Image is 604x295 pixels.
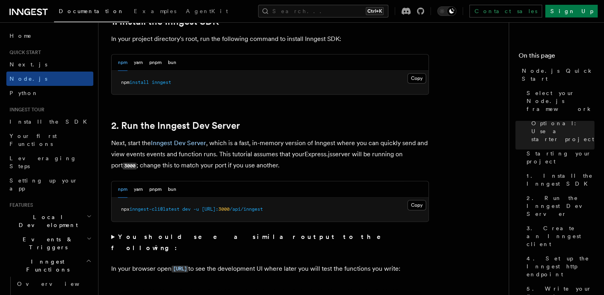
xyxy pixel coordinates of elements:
a: [URL] [172,265,188,272]
span: inngest [152,80,171,85]
button: Events & Triggers [6,232,93,254]
span: Your first Functions [10,133,57,147]
a: 4. Set up the Inngest http endpoint [523,251,594,281]
p: In your project directory's root, run the following command to install Inngest SDK: [111,33,429,45]
span: install [129,80,149,85]
a: Contact sales [469,5,542,17]
a: Node.js Quick Start [519,64,594,86]
span: -u [193,206,199,212]
a: AgentKit [181,2,233,21]
button: bun [168,181,176,198]
summary: You should see a similar output to the following: [111,231,429,254]
span: Install the SDK [10,118,92,125]
span: Inngest Functions [6,258,86,274]
span: Select your Node.js framework [527,89,594,113]
span: Next.js [10,61,47,68]
button: pnpm [149,181,162,198]
span: 3000 [218,206,230,212]
span: Documentation [59,8,124,14]
span: 2. Run the Inngest Dev Server [527,194,594,218]
button: Local Development [6,210,93,232]
button: Copy [407,200,426,210]
span: AgentKit [186,8,228,14]
button: npm [118,54,127,71]
button: Search...Ctrl+K [258,5,388,17]
span: 3. Create an Inngest client [527,224,594,248]
button: Toggle dark mode [437,6,456,16]
span: Events & Triggers [6,235,87,251]
a: Setting up your app [6,173,93,196]
span: Leveraging Steps [10,155,77,169]
span: npm [121,80,129,85]
button: Copy [407,73,426,83]
span: dev [182,206,191,212]
h4: On this page [519,51,594,64]
a: 2. Run the Inngest Dev Server [111,120,240,131]
span: Examples [134,8,176,14]
a: Optional: Use a starter project [528,116,594,146]
a: Leveraging Steps [6,151,93,173]
a: Install the SDK [6,115,93,129]
button: bun [168,54,176,71]
button: pnpm [149,54,162,71]
span: Quick start [6,49,41,56]
kbd: Ctrl+K [366,7,384,15]
a: Starting your project [523,146,594,169]
span: Local Development [6,213,87,229]
span: Starting your project [527,149,594,165]
strong: You should see a similar output to the following: [111,233,392,252]
a: Sign Up [545,5,598,17]
a: Node.js [6,72,93,86]
span: 4. Set up the Inngest http endpoint [527,254,594,278]
span: Node.js Quick Start [522,67,594,83]
span: Python [10,90,39,96]
a: Select your Node.js framework [523,86,594,116]
a: Your first Functions [6,129,93,151]
p: Next, start the , which is a fast, in-memory version of Inngest where you can quickly send and vi... [111,138,429,171]
code: 3000 [123,163,137,169]
a: Home [6,29,93,43]
a: Python [6,86,93,100]
span: [URL]: [202,206,218,212]
a: Documentation [54,2,129,22]
a: 3. Create an Inngest client [523,221,594,251]
span: /api/inngest [230,206,263,212]
button: yarn [134,54,143,71]
span: Overview [17,281,99,287]
a: 2. Run the Inngest Dev Server [523,191,594,221]
a: Overview [14,277,93,291]
span: Inngest tour [6,107,44,113]
span: Optional: Use a starter project [531,119,594,143]
span: Node.js [10,76,47,82]
span: Features [6,202,33,208]
span: Home [10,32,32,40]
span: 1. Install the Inngest SDK [527,172,594,188]
p: In your browser open to see the development UI where later you will test the functions you write: [111,263,429,275]
button: npm [118,181,127,198]
button: Inngest Functions [6,254,93,277]
a: Examples [129,2,181,21]
span: Setting up your app [10,177,78,192]
a: Inngest Dev Server [151,139,206,147]
button: yarn [134,181,143,198]
span: npx [121,206,129,212]
span: inngest-cli@latest [129,206,179,212]
a: 1. Install the Inngest SDK [523,169,594,191]
a: Next.js [6,57,93,72]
